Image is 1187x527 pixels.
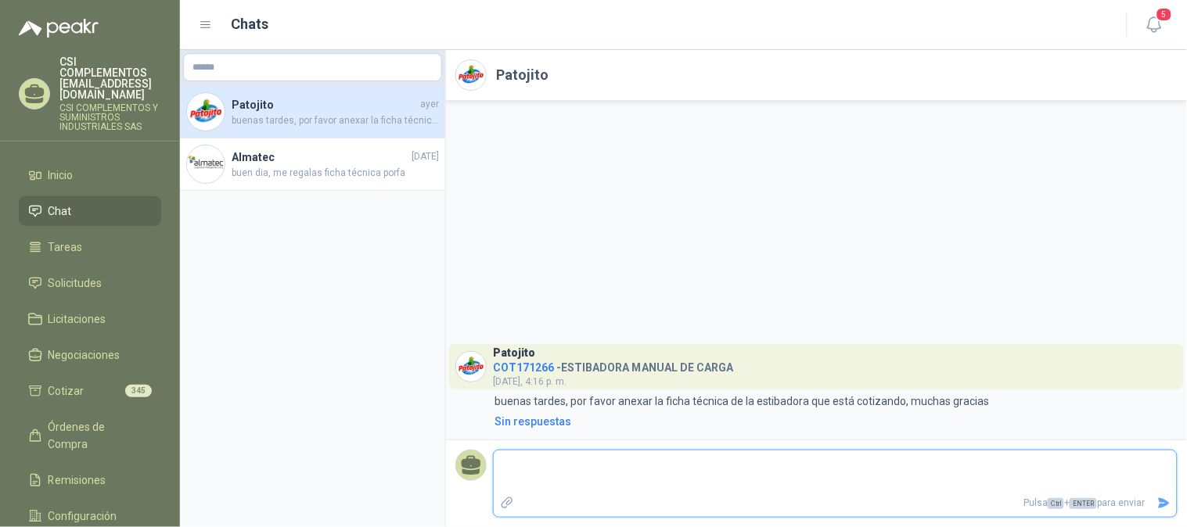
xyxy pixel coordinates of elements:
a: Company LogoPatojitoayerbuenas tardes, por favor anexar la ficha técnica de la estibadora que est... [180,86,445,138]
span: Negociaciones [49,346,120,364]
span: Cotizar [49,382,85,400]
span: ENTER [1070,498,1097,509]
a: Inicio [19,160,161,190]
span: Órdenes de Compra [49,418,146,453]
img: Company Logo [187,145,225,183]
span: Inicio [49,167,74,184]
span: COT171266 [493,361,554,374]
span: Solicitudes [49,274,103,292]
h3: Patojito [493,349,535,357]
span: buenas tardes, por favor anexar la ficha técnica de la estibadora que está cotizando, muchas gracias [232,113,439,128]
span: Ctrl [1048,498,1064,509]
span: Remisiones [49,471,106,489]
h4: Patojito [232,96,417,113]
a: Órdenes de Compra [19,412,161,459]
a: Licitaciones [19,304,161,334]
div: Sin respuestas [495,413,571,430]
span: [DATE], 4:16 p. m. [493,376,567,387]
p: CSI COMPLEMENTOS [EMAIL_ADDRESS][DOMAIN_NAME] [59,56,161,100]
span: buen dia, me regalas ficha técnica porfa [232,166,439,181]
a: Sin respuestas [491,413,1178,430]
img: Logo peakr [19,19,99,38]
h4: - ESTIBADORA MANUAL DE CARGA [493,357,733,372]
a: Negociaciones [19,340,161,370]
img: Company Logo [187,93,225,131]
button: Enviar [1151,489,1177,517]
a: Tareas [19,232,161,262]
h1: Chats [232,13,269,35]
span: Licitaciones [49,310,106,328]
a: Remisiones [19,465,161,495]
a: Chat [19,196,161,226]
span: ayer [420,97,439,112]
p: buenas tardes, por favor anexar la ficha técnica de la estibadora que está cotizando, muchas gracias [495,393,990,410]
label: Adjuntar archivos [494,489,520,517]
a: Company LogoAlmatec[DATE]buen dia, me regalas ficha técnica porfa [180,138,445,191]
span: [DATE] [412,149,439,164]
p: CSI COMPLEMENTOS Y SUMINISTROS INDUSTRIALES SAS [59,103,161,131]
span: Tareas [49,238,83,256]
h2: Patojito [496,64,549,86]
a: Solicitudes [19,268,161,298]
img: Company Logo [456,352,486,382]
p: Pulsa + para enviar [520,489,1152,517]
button: 5 [1140,11,1168,39]
span: Configuración [49,507,117,525]
h4: Almatec [232,149,408,166]
span: Chat [49,203,72,220]
span: 5 [1156,7,1173,22]
img: Company Logo [456,60,486,90]
a: Cotizar345 [19,376,161,406]
span: 345 [125,385,152,397]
